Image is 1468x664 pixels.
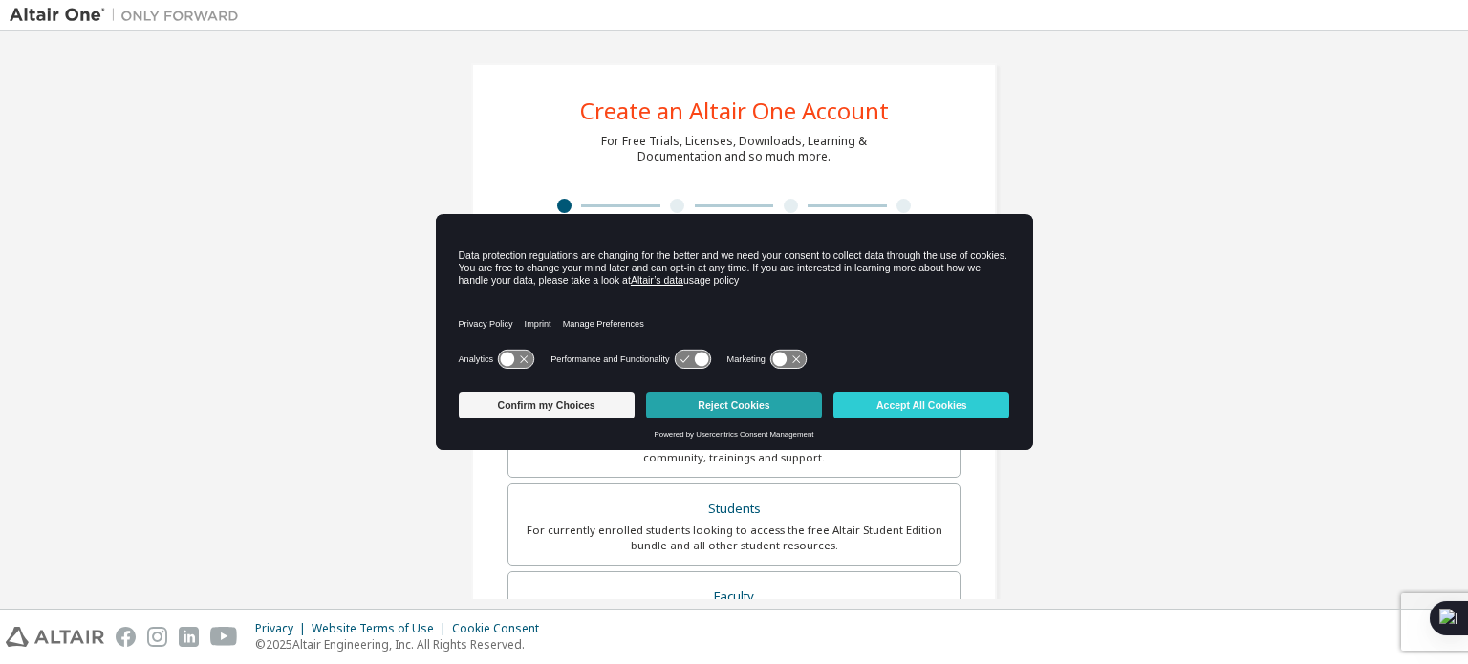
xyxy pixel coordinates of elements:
div: Students [520,496,948,523]
div: Faculty [520,584,948,610]
img: altair_logo.svg [6,627,104,647]
img: instagram.svg [147,627,167,647]
div: Create an Altair One Account [580,99,889,122]
img: Altair One [10,6,248,25]
img: facebook.svg [116,627,136,647]
div: For currently enrolled students looking to access the free Altair Student Edition bundle and all ... [520,523,948,553]
img: youtube.svg [210,627,238,647]
div: Cookie Consent [452,621,550,636]
div: Website Terms of Use [312,621,452,636]
div: For Free Trials, Licenses, Downloads, Learning & Documentation and so much more. [601,134,867,164]
div: Privacy [255,621,312,636]
img: linkedin.svg [179,627,199,647]
p: © 2025 Altair Engineering, Inc. All Rights Reserved. [255,636,550,653]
